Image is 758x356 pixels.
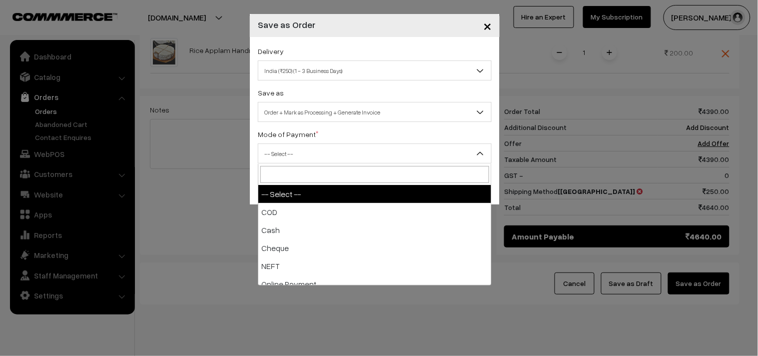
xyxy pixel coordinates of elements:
label: Save as [258,87,284,98]
span: -- Select -- [258,143,492,163]
button: Close [475,10,500,41]
label: Delivery [258,46,284,56]
li: Cash [258,221,491,239]
span: Order + Mark as Processing + Generate Invoice [258,103,491,121]
span: -- Select -- [258,145,491,162]
span: India (₹250) (1 - 3 Business Days) [258,60,492,80]
li: -- Select -- [258,185,491,203]
li: Online Payment [258,275,491,293]
span: Order + Mark as Processing + Generate Invoice [258,102,492,122]
label: Mode of Payment [258,129,318,139]
li: COD [258,203,491,221]
span: × [483,16,492,34]
li: Cheque [258,239,491,257]
li: NEFT [258,257,491,275]
h4: Save as Order [258,18,315,31]
span: India (₹250) (1 - 3 Business Days) [258,62,491,79]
